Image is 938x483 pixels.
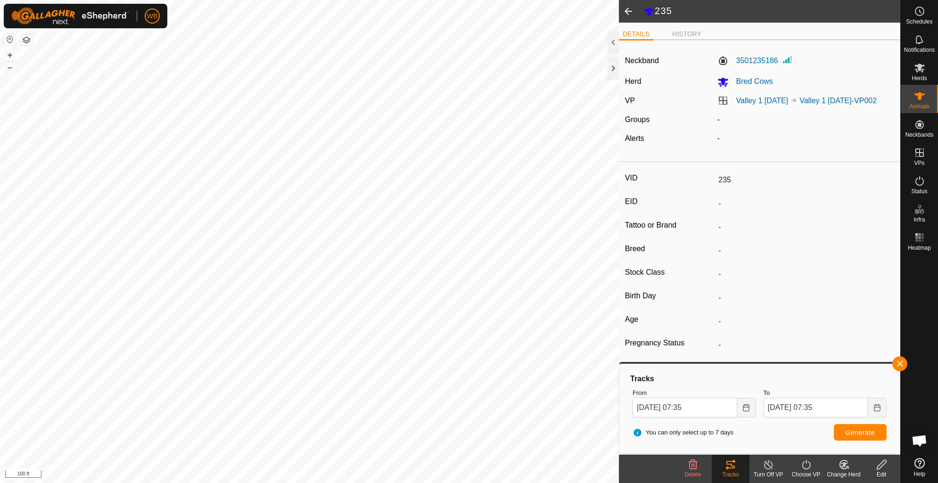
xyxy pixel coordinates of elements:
span: Status [911,188,927,194]
button: Map Layers [21,34,32,46]
button: Reset Map [4,34,16,45]
li: DETAILS [619,29,653,41]
span: VPs [914,160,924,166]
label: 3501235186 [717,55,778,66]
span: Herds [912,75,927,81]
a: Valley 1 [DATE] [736,97,789,105]
label: To [764,388,887,398]
li: HISTORY [668,29,705,39]
span: Bred Cows [729,77,773,85]
button: + [4,49,16,61]
img: to [790,97,798,104]
div: Change Herd [825,470,863,479]
label: Pregnancy Status [625,337,715,349]
span: Help [913,471,925,477]
button: – [4,62,16,73]
label: From [633,388,756,398]
h2: 235 [643,5,900,17]
label: Stock Class [625,266,715,278]
span: Schedules [906,19,932,25]
span: Neckbands [905,132,933,138]
label: EID [625,196,715,208]
span: Delete [685,471,701,478]
div: Open chat [905,426,934,455]
button: Generate [834,424,887,441]
label: Neckband [625,55,659,66]
label: Weight [625,360,715,380]
a: Contact Us [319,471,346,479]
label: VP [625,97,635,105]
img: Signal strength [782,54,793,65]
div: Tracks [629,373,890,385]
label: Alerts [625,134,644,142]
div: Turn Off VP [749,470,787,479]
span: Heatmap [908,245,931,251]
div: - [714,133,898,144]
a: Privacy Policy [272,471,307,479]
label: Tattoo or Brand [625,219,715,231]
a: Help [901,454,938,481]
span: WB [147,11,158,21]
span: Notifications [904,47,935,53]
label: Age [625,313,715,326]
span: You can only select up to 7 days [633,428,733,437]
span: Animals [909,104,930,109]
label: Herd [625,77,642,85]
div: Choose VP [787,470,825,479]
button: Choose Date [868,398,887,418]
a: Valley 1 [DATE]-VP002 [799,97,877,105]
label: Birth Day [625,290,715,302]
span: Generate [846,429,875,436]
div: Edit [863,470,900,479]
img: Gallagher Logo [11,8,129,25]
label: Breed [625,243,715,255]
label: Groups [625,115,650,123]
button: Choose Date [737,398,756,418]
div: - [714,114,898,125]
span: Infra [913,217,925,222]
div: Tracks [712,470,749,479]
label: VID [625,172,715,184]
